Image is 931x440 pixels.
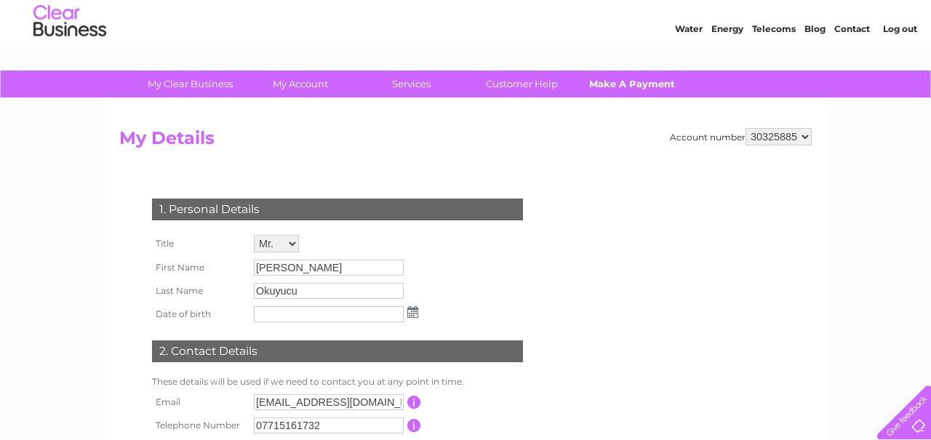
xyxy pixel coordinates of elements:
a: Services [351,71,471,97]
div: Account number [670,128,812,145]
div: 1. Personal Details [152,199,523,220]
input: Information [407,396,421,409]
a: Customer Help [462,71,582,97]
div: Clear Business is a trading name of Verastar Limited (registered in [GEOGRAPHIC_DATA] No. 3667643... [123,8,810,71]
a: Make A Payment [572,71,692,97]
h2: My Details [119,128,812,156]
a: My Account [241,71,361,97]
a: Contact [834,62,870,73]
th: Telephone Number [148,414,250,437]
input: Information [407,419,421,432]
a: My Clear Business [130,71,250,97]
th: Email [148,391,250,414]
th: Last Name [148,279,250,303]
img: ... [407,306,418,318]
a: Water [675,62,703,73]
a: 0333 014 3131 [657,7,757,25]
th: Title [148,231,250,256]
td: These details will be used if we need to contact you at any point in time. [148,373,527,391]
th: First Name [148,256,250,279]
a: Energy [711,62,743,73]
img: logo.png [33,38,107,82]
a: Telecoms [752,62,796,73]
div: 2. Contact Details [152,340,523,362]
a: Blog [804,62,826,73]
a: Log out [883,62,917,73]
th: Date of birth [148,303,250,326]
